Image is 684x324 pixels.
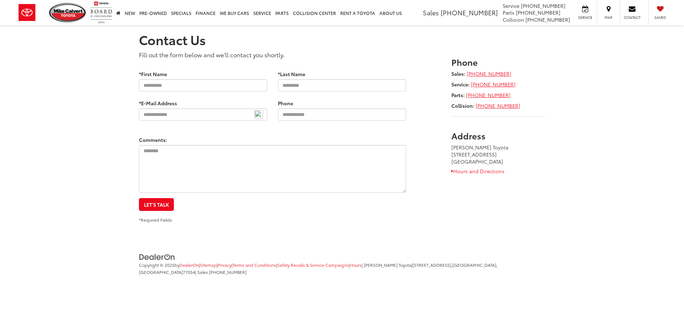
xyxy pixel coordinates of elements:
a: Privacy [218,262,232,268]
span: Sales [423,8,439,17]
a: Sitemap [200,262,217,268]
a: Terms and Conditions [233,262,276,268]
span: [GEOGRAPHIC_DATA], [452,262,497,268]
label: Phone [278,100,293,107]
a: [PHONE_NUMBER] [471,81,515,88]
span: Service [503,2,519,9]
span: Saved [652,15,668,20]
h3: Phone [451,57,545,67]
span: [GEOGRAPHIC_DATA] [139,269,183,275]
span: [PHONE_NUMBER] [441,8,498,17]
span: | [232,262,276,268]
label: *Last Name [278,70,305,78]
span: Copyright © 2025 [139,262,175,268]
label: *E-Mail Address [139,100,177,107]
span: 77054 [183,269,195,275]
span: [PHONE_NUMBER] [209,269,247,275]
a: Safety Recalls & Service Campaigns, Opens in a new tab [277,262,349,268]
h3: Address [451,131,545,140]
label: *First Name [139,70,167,78]
img: npw-badge-icon-locked.svg [254,110,263,119]
a: Hours [350,262,362,268]
span: [PHONE_NUMBER] [516,9,560,16]
strong: Parts: [451,91,465,99]
p: Fill out the form below and we'll contact you shortly. [139,50,406,59]
a: [PHONE_NUMBER] [466,91,511,99]
a: DealerOn Home Page [180,262,199,268]
span: | [PERSON_NAME] Toyota [362,262,411,268]
span: [PHONE_NUMBER] [521,2,565,9]
strong: Sales: [451,70,465,77]
span: by [175,262,199,268]
span: [STREET_ADDRESS], [413,262,452,268]
span: Map [601,15,616,20]
button: Let's Talk [139,198,174,211]
img: Mike Calvert Toyota [49,3,87,22]
strong: Service: [451,81,470,88]
label: Comments: [139,136,167,143]
span: | Sales: [195,269,247,275]
a: Hours and Directions [451,168,504,175]
a: DealerOn [139,253,175,260]
a: [PHONE_NUMBER] [476,102,520,109]
span: Collision [503,16,524,23]
span: | [199,262,217,268]
span: | [217,262,232,268]
span: [PHONE_NUMBER] [525,16,570,23]
img: DealerOn [139,253,175,261]
a: [PHONE_NUMBER] [467,70,511,77]
span: Parts [503,9,514,16]
strong: Collision: [451,102,474,109]
address: [PERSON_NAME] Toyota [STREET_ADDRESS] [GEOGRAPHIC_DATA] [451,144,545,165]
small: *Required Fields [139,217,172,223]
span: | [276,262,349,268]
span: Contact [624,15,641,20]
h1: Contact Us [139,32,545,47]
span: Service [577,15,593,20]
span: | [349,262,362,268]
